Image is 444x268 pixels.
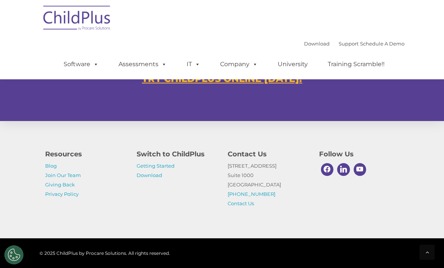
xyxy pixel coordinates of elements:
font: | [304,41,404,47]
a: Company [213,57,265,72]
a: Download [304,41,330,47]
a: Download [137,172,162,178]
a: Blog [45,163,57,169]
span: © 2025 ChildPlus by Procare Solutions. All rights reserved. [40,250,170,256]
h4: Switch to ChildPlus [137,149,217,159]
a: Schedule A Demo [360,41,404,47]
a: University [270,57,315,72]
h4: Contact Us [228,149,308,159]
a: Support [339,41,359,47]
a: Linkedin [335,161,352,178]
a: [PHONE_NUMBER] [228,191,275,197]
a: Assessments [111,57,174,72]
p: [STREET_ADDRESS] Suite 1000 [GEOGRAPHIC_DATA] [228,161,308,208]
button: Cookies Settings [5,245,23,264]
a: Getting Started [137,163,175,169]
a: Privacy Policy [45,191,79,197]
h4: Follow Us [319,149,399,159]
a: Giving Back [45,182,75,188]
a: Training Scramble!! [320,57,392,72]
a: Facebook [319,161,336,178]
img: ChildPlus by Procare Solutions [40,0,115,38]
a: Contact Us [228,200,254,206]
a: IT [179,57,208,72]
a: Youtube [352,161,368,178]
h4: Resources [45,149,125,159]
a: Software [56,57,106,72]
a: Join Our Team [45,172,81,178]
